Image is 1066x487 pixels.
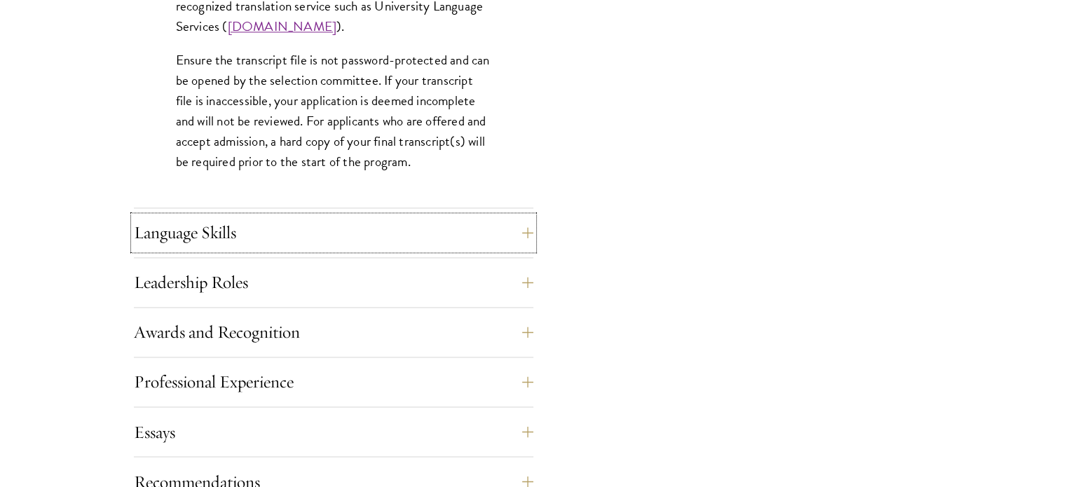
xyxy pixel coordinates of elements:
[134,315,533,349] button: Awards and Recognition
[134,216,533,249] button: Language Skills
[134,365,533,399] button: Professional Experience
[228,16,337,36] a: [DOMAIN_NAME]
[134,415,533,448] button: Essays
[176,50,491,172] p: Ensure the transcript file is not password-protected and can be opened by the selection committee...
[134,266,533,299] button: Leadership Roles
